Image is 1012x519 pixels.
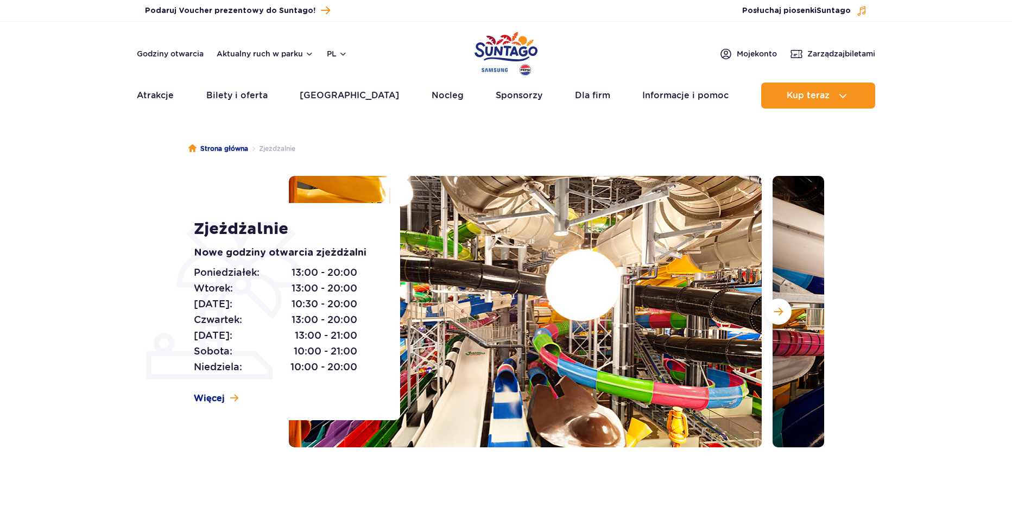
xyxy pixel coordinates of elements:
a: Atrakcje [137,83,174,109]
span: 10:00 - 20:00 [290,359,357,375]
a: Nocleg [432,83,464,109]
span: 13:00 - 20:00 [292,281,357,296]
span: Suntago [817,7,851,15]
span: Kup teraz [787,91,830,100]
span: Moje konto [737,48,777,59]
button: Następny slajd [766,299,792,325]
span: [DATE]: [194,296,232,312]
a: Park of Poland [475,27,537,77]
a: Godziny otwarcia [137,48,204,59]
span: [DATE]: [194,328,232,343]
span: Poniedziałek: [194,265,260,280]
span: 10:00 - 21:00 [294,344,357,359]
a: Informacje i pomoc [642,83,729,109]
span: 13:00 - 20:00 [292,312,357,327]
span: Niedziela: [194,359,242,375]
a: Dla firm [575,83,610,109]
a: Zarządzajbiletami [790,47,875,60]
span: 10:30 - 20:00 [292,296,357,312]
a: Bilety i oferta [206,83,268,109]
span: Zarządzaj biletami [807,48,875,59]
a: Podaruj Voucher prezentowy do Suntago! [145,3,330,18]
span: Sobota: [194,344,232,359]
button: pl [327,48,347,59]
h1: Zjeżdżalnie [194,219,376,239]
span: Czwartek: [194,312,242,327]
li: Zjeżdżalnie [248,143,295,154]
span: Wtorek: [194,281,233,296]
span: Podaruj Voucher prezentowy do Suntago! [145,5,315,16]
p: Nowe godziny otwarcia zjeżdżalni [194,245,376,261]
button: Aktualny ruch w parku [217,49,314,58]
a: Strona główna [188,143,248,154]
a: [GEOGRAPHIC_DATA] [300,83,399,109]
span: 13:00 - 21:00 [295,328,357,343]
span: Posłuchaj piosenki [742,5,851,16]
span: 13:00 - 20:00 [292,265,357,280]
button: Kup teraz [761,83,875,109]
a: Więcej [194,393,238,404]
a: Mojekonto [719,47,777,60]
span: Więcej [194,393,225,404]
button: Posłuchaj piosenkiSuntago [742,5,867,16]
a: Sponsorzy [496,83,542,109]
